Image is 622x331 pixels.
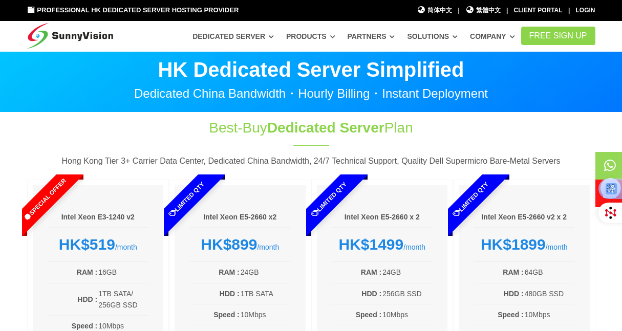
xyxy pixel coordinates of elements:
[506,6,508,15] li: |
[332,212,433,223] h6: Intel Xeon E5-2660 x 2
[286,157,372,242] span: Limited Qty
[48,235,148,254] div: /month
[27,59,595,80] p: HK Dedicated Server Simplified
[474,235,574,254] div: /month
[524,266,574,278] td: 64GB
[2,157,88,242] span: Special Offer
[144,157,230,242] span: Limited Qty
[382,308,432,321] td: 10Mbps
[428,157,514,242] span: Limited Qty
[27,87,595,100] p: Dedicated China Bandwidth・Hourly Billing・Instant Deployment
[192,27,274,46] a: Dedicated Server
[201,236,257,253] strong: HK$899
[141,118,482,138] h1: Best-Buy Plan
[240,266,290,278] td: 24GB
[332,235,433,254] div: /month
[27,155,595,168] p: Hong Kong Tier 3+ Carrier Data Center, Dedicated China Bandwidth, 24/7 Technical Support, Quality...
[521,27,595,45] a: FREE Sign Up
[481,236,546,253] strong: HK$1899
[503,268,523,276] b: RAM :
[407,27,458,46] a: Solutions
[37,6,239,14] span: Professional HK Dedicated Server Hosting Provider
[286,27,335,46] a: Products
[465,6,501,15] a: 繁體中文
[267,120,384,136] span: Dedicated Server
[514,7,563,14] a: Client Portal
[190,212,290,223] h6: Intel Xeon E5-2660 x2
[59,236,115,253] strong: HK$519
[77,295,97,303] b: HDD :
[524,288,574,300] td: 480GB SSD
[98,288,148,312] td: 1TB SATA/ 256GB SSD
[219,268,239,276] b: RAM :
[240,288,290,300] td: 1TB SATA
[72,322,98,330] b: Speed :
[382,288,432,300] td: 256GB SSD
[48,212,148,223] h6: Intel Xeon E3-1240 v2
[470,27,515,46] a: Company
[338,236,403,253] strong: HK$1499
[361,290,381,298] b: HDD :
[98,266,148,278] td: 16GB
[361,268,381,276] b: RAM :
[568,6,570,15] li: |
[213,311,240,319] b: Speed :
[382,266,432,278] td: 24GB
[220,290,240,298] b: HDD :
[356,311,382,319] b: Speed :
[524,308,574,321] td: 10Mbps
[498,311,524,319] b: Speed :
[576,7,595,14] a: Login
[240,308,290,321] td: 10Mbps
[190,235,290,254] div: /month
[504,290,524,298] b: HDD :
[348,27,395,46] a: Partners
[474,212,574,223] h6: Intel Xeon E5-2660 v2 x 2
[417,6,453,15] a: 简体中文
[458,6,459,15] li: |
[77,268,97,276] b: RAM :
